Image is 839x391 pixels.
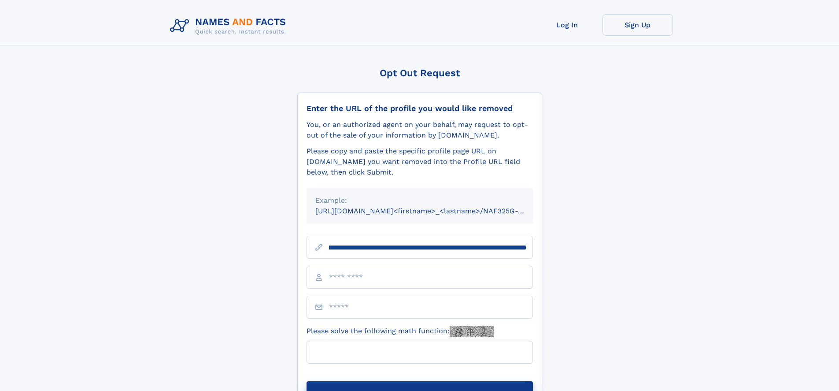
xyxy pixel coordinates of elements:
[532,14,602,36] a: Log In
[315,195,524,206] div: Example:
[307,119,533,141] div: You, or an authorized agent on your behalf, may request to opt-out of the sale of your informatio...
[297,67,542,78] div: Opt Out Request
[307,326,494,337] label: Please solve the following math function:
[166,14,293,38] img: Logo Names and Facts
[602,14,673,36] a: Sign Up
[315,207,550,215] small: [URL][DOMAIN_NAME]<firstname>_<lastname>/NAF325G-xxxxxxxx
[307,104,533,113] div: Enter the URL of the profile you would like removed
[307,146,533,178] div: Please copy and paste the specific profile page URL on [DOMAIN_NAME] you want removed into the Pr...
